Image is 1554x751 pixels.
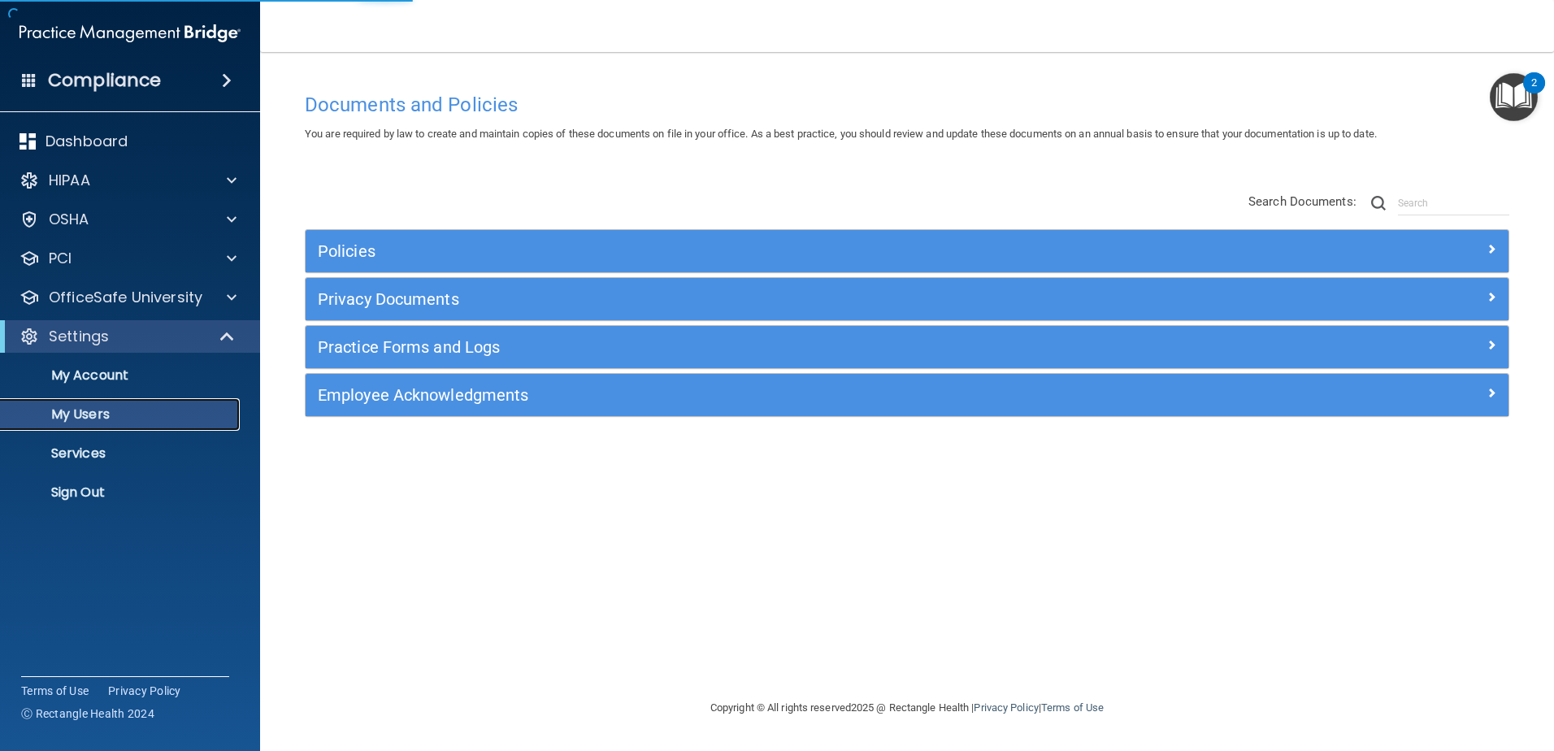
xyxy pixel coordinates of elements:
[20,132,237,151] a: Dashboard
[1248,194,1356,209] span: Search Documents:
[305,128,1377,140] span: You are required by law to create and maintain copies of these documents on file in your office. ...
[20,327,236,346] a: Settings
[49,249,72,268] p: PCI
[21,683,89,699] a: Terms of Use
[610,682,1204,734] div: Copyright © All rights reserved 2025 @ Rectangle Health | |
[318,286,1496,312] a: Privacy Documents
[49,327,109,346] p: Settings
[49,171,90,190] p: HIPAA
[20,17,241,50] img: PMB logo
[318,382,1496,408] a: Employee Acknowledgments
[1398,191,1509,215] input: Search
[49,288,202,307] p: OfficeSafe University
[20,288,237,307] a: OfficeSafe University
[20,249,237,268] a: PCI
[11,484,232,501] p: Sign Out
[318,386,1196,404] h5: Employee Acknowledgments
[318,334,1496,360] a: Practice Forms and Logs
[318,242,1196,260] h5: Policies
[318,290,1196,308] h5: Privacy Documents
[11,406,232,423] p: My Users
[46,132,128,151] p: Dashboard
[1371,196,1386,211] img: ic-search.3b580494.png
[21,705,154,722] span: Ⓒ Rectangle Health 2024
[108,683,181,699] a: Privacy Policy
[318,338,1196,356] h5: Practice Forms and Logs
[1490,73,1538,121] button: Open Resource Center, 2 new notifications
[20,171,237,190] a: HIPAA
[49,210,89,229] p: OSHA
[1531,83,1537,104] div: 2
[974,701,1038,714] a: Privacy Policy
[20,210,237,229] a: OSHA
[20,133,36,150] img: dashboard.aa5b2476.svg
[318,238,1496,264] a: Policies
[48,69,161,92] h4: Compliance
[11,367,232,384] p: My Account
[305,94,1509,115] h4: Documents and Policies
[1041,701,1104,714] a: Terms of Use
[11,445,232,462] p: Services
